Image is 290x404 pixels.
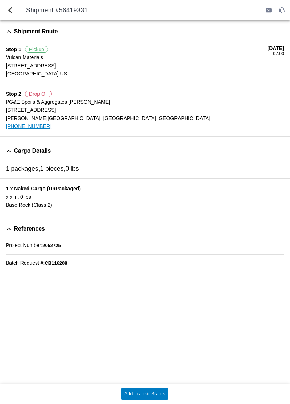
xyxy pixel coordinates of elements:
[6,70,268,78] ion-label: [GEOGRAPHIC_DATA] US
[268,51,284,56] div: 07:00
[6,123,51,129] a: [PHONE_NUMBER]
[6,106,284,114] ion-label: [STREET_ADDRESS]
[6,114,284,122] ion-label: [PERSON_NAME][GEOGRAPHIC_DATA], [GEOGRAPHIC_DATA] [GEOGRAPHIC_DATA]
[19,7,262,14] ion-title: Shipment #56419331
[268,45,284,51] div: [DATE]
[25,91,52,97] span: Drop Off
[65,165,79,172] span: 0 lbs
[6,98,284,106] ion-label: PG&E Spoils & Aggregates [PERSON_NAME]
[6,260,45,266] span: Batch Request #:
[121,388,168,400] ion-button: Add Transit Status
[6,201,284,209] ion-label: Base Rock (Class 2)
[40,165,65,172] span: 1 pieces,
[6,53,268,61] ion-label: Vulcan Materials
[14,226,45,232] span: References
[14,28,58,35] span: Shipment Route
[6,165,40,172] span: 1 packages,
[6,194,19,199] span: x x IN,
[6,62,268,70] ion-label: [STREET_ADDRESS]
[6,46,21,52] span: Stop 1
[25,46,48,53] span: Pickup
[14,147,51,154] span: Cargo Details
[276,4,288,16] ion-button: Support Service
[42,243,61,248] span: 2052725
[20,194,31,199] span: 0 LBS
[6,242,42,248] span: Project Number:
[263,4,275,16] ion-button: Send Email
[6,91,21,97] span: Stop 2
[45,260,67,266] span: CB116208
[6,185,284,193] ion-label: 1 x Naked Cargo (UnPackaged)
